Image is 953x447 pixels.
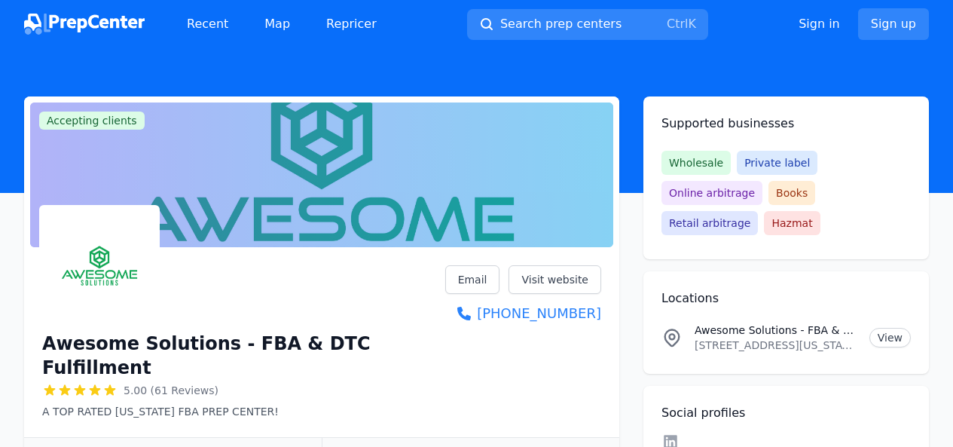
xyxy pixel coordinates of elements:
span: Accepting clients [39,112,145,130]
span: Online arbitrage [661,181,762,205]
a: Repricer [314,9,389,39]
a: Sign up [858,8,929,40]
img: PrepCenter [24,14,145,35]
p: [STREET_ADDRESS][US_STATE] [695,338,857,353]
span: Books [768,181,815,205]
a: View [869,328,911,347]
a: Map [252,9,302,39]
a: [PHONE_NUMBER] [445,303,601,324]
a: Email [445,265,500,294]
h2: Locations [661,289,911,308]
img: Awesome Solutions - FBA & DTC Fulfillment [42,208,157,323]
h1: Awesome Solutions - FBA & DTC Fulfillment [42,332,445,380]
a: Visit website [509,265,601,294]
span: Wholesale [661,151,731,175]
kbd: K [688,17,696,31]
button: Search prep centersCtrlK [467,9,708,40]
kbd: Ctrl [667,17,688,31]
span: Hazmat [764,211,820,235]
a: Recent [175,9,240,39]
a: Sign in [799,15,840,33]
h2: Supported businesses [661,115,911,133]
h2: Social profiles [661,404,911,422]
span: Private label [737,151,817,175]
span: Search prep centers [500,15,622,33]
p: A TOP RATED [US_STATE] FBA PREP CENTER! [42,404,445,419]
span: Retail arbitrage [661,211,758,235]
span: 5.00 (61 Reviews) [124,383,218,398]
p: Awesome Solutions - FBA & DTC Fulfillment Location [695,323,857,338]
